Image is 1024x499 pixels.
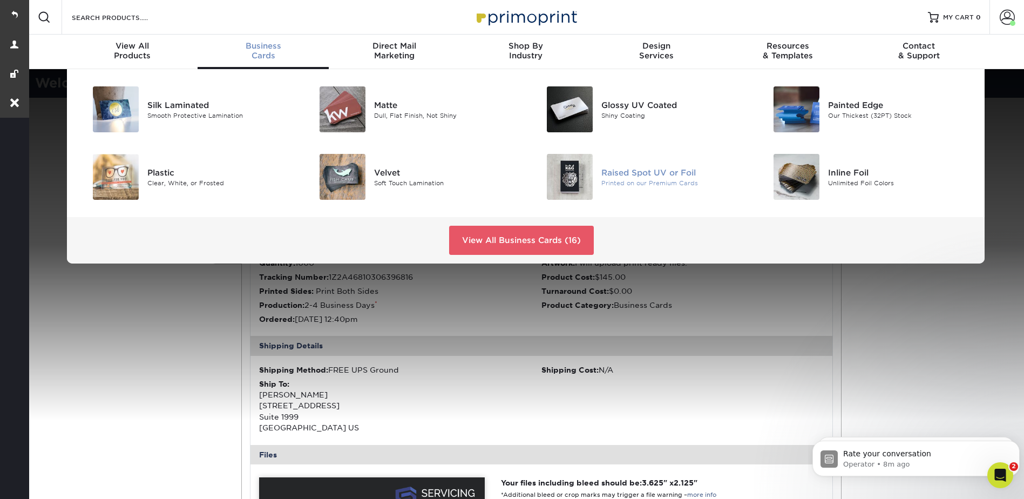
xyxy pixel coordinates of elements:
div: Soft Touch Lamination [374,178,517,187]
span: Resources [722,41,853,51]
a: Painted Edge Business Cards Painted Edge Our Thickest (32PT) Stock [761,82,972,137]
a: Matte Business Cards Matte Dull, Flat Finish, Not Shiny [307,82,518,137]
img: Velvet Business Cards [320,154,365,200]
span: Shop By [460,41,591,51]
a: View All Business Cards (16) [449,226,594,255]
iframe: Intercom notifications message [808,418,1024,494]
div: & Templates [722,41,853,60]
span: Contact [853,41,985,51]
img: Silk Laminated Business Cards [93,86,139,132]
div: Cards [198,41,329,60]
span: Business [198,41,329,51]
div: Industry [460,41,591,60]
div: Products [67,41,198,60]
div: Our Thickest (32PT) Stock [828,111,971,120]
span: 2 [1009,462,1018,471]
img: Matte Business Cards [320,86,365,132]
div: Clear, White, or Frosted [147,178,290,187]
a: Inline Foil Business Cards Inline Foil Unlimited Foil Colors [761,150,972,204]
a: Resources& Templates [722,35,853,69]
div: Marketing [329,41,460,60]
a: Plastic Business Cards Plastic Clear, White, or Frosted [80,150,291,204]
img: Raised Spot UV or Foil Business Cards [547,154,593,200]
img: Plastic Business Cards [93,154,139,200]
div: Inline Foil [828,166,971,178]
div: Printed on our Premium Cards [601,178,744,187]
div: Silk Laminated [147,99,290,111]
span: Design [591,41,722,51]
a: Shop ByIndustry [460,35,591,69]
iframe: Intercom live chat [987,462,1013,488]
img: Painted Edge Business Cards [774,86,819,132]
div: Velvet [374,166,517,178]
a: BusinessCards [198,35,329,69]
img: Glossy UV Coated Business Cards [547,86,593,132]
a: Glossy UV Coated Business Cards Glossy UV Coated Shiny Coating [534,82,745,137]
div: Glossy UV Coated [601,99,744,111]
div: Dull, Flat Finish, Not Shiny [374,111,517,120]
small: *Additional bleed or crop marks may trigger a file warning – [501,491,716,498]
img: Inline Foil Business Cards [774,154,819,200]
a: DesignServices [591,35,722,69]
span: 3.625 [642,478,663,487]
div: Services [591,41,722,60]
div: Raised Spot UV or Foil [601,166,744,178]
div: Plastic [147,166,290,178]
a: Silk Laminated Business Cards Silk Laminated Smooth Protective Lamination [80,82,291,137]
div: Unlimited Foil Colors [828,178,971,187]
span: 0 [976,14,981,21]
a: Raised Spot UV or Foil Business Cards Raised Spot UV or Foil Printed on our Premium Cards [534,150,745,204]
div: Shiny Coating [601,111,744,120]
a: Velvet Business Cards Velvet Soft Touch Lamination [307,150,518,204]
span: Direct Mail [329,41,460,51]
a: more info [687,491,716,498]
a: Contact& Support [853,35,985,69]
div: Files [250,445,832,464]
a: Direct MailMarketing [329,35,460,69]
span: 2.125 [674,478,694,487]
div: & Support [853,41,985,60]
a: View AllProducts [67,35,198,69]
input: SEARCH PRODUCTS..... [71,11,176,24]
div: Smooth Protective Lamination [147,111,290,120]
span: View All [67,41,198,51]
strong: Your files including bleed should be: " x " [501,478,697,487]
span: MY CART [943,13,974,22]
img: Primoprint [472,5,580,29]
div: Painted Edge [828,99,971,111]
div: Matte [374,99,517,111]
